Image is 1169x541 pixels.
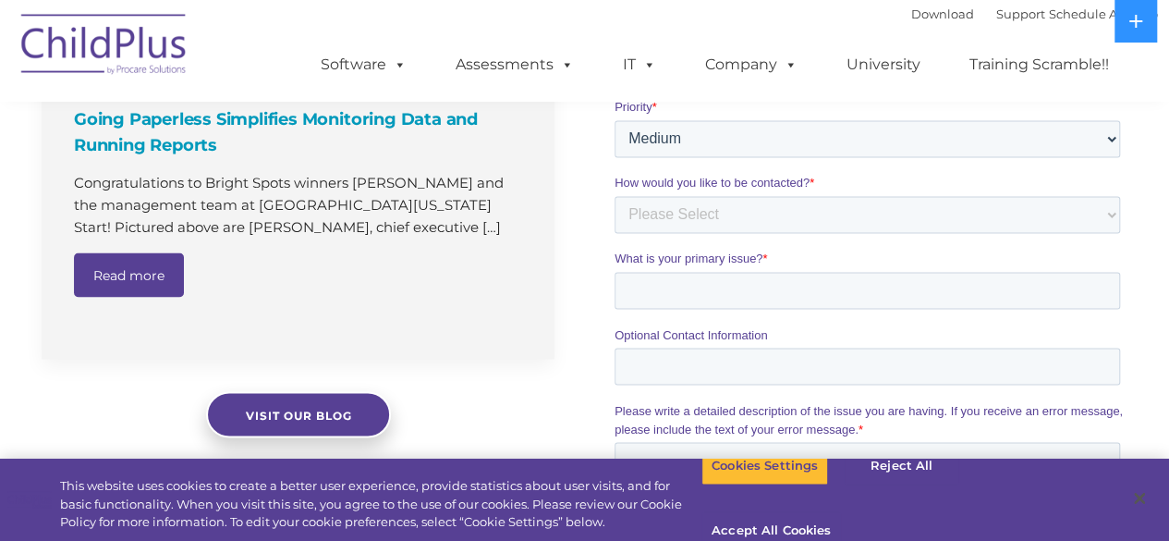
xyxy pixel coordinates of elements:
p: Congratulations to Bright Spots winners [PERSON_NAME] and the management team at [GEOGRAPHIC_DATA... [74,172,527,239]
a: Training Scramble!! [951,46,1127,83]
a: Company [687,46,816,83]
a: Download [911,6,974,21]
a: Visit our blog [206,391,391,437]
button: Reject All [844,447,959,486]
div: This website uses cookies to create a better user experience, provide statistics about user visit... [60,477,701,532]
a: Support [996,6,1045,21]
img: ChildPlus by Procare Solutions [12,1,197,93]
button: Cookies Settings [701,447,828,486]
button: Close [1119,478,1160,519]
a: Software [302,46,425,83]
font: | [911,6,1158,21]
a: IT [604,46,675,83]
a: University [828,46,939,83]
a: Schedule A Demo [1049,6,1158,21]
a: Read more [74,252,184,297]
a: Assessments [437,46,592,83]
h4: Going Paperless Simplifies Monitoring Data and Running Reports [74,106,527,158]
span: Visit our blog [245,408,351,422]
